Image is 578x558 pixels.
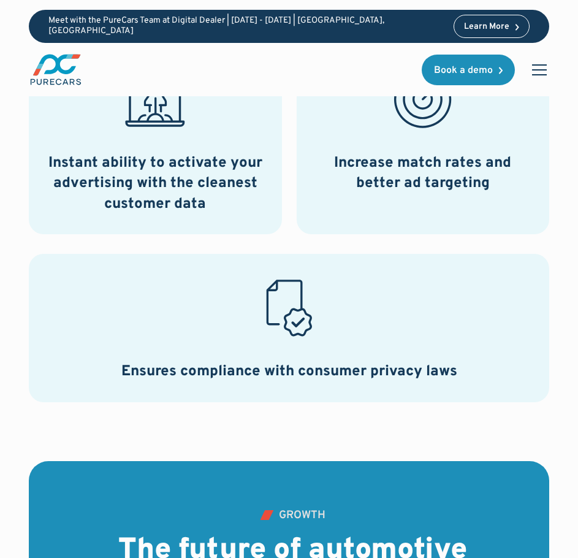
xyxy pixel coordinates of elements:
a: main [29,53,83,86]
div: Book a demo [434,66,493,75]
h3: Ensures compliance with consumer privacy laws [121,362,457,383]
div: Learn More [464,23,509,31]
img: purecars logo [29,53,83,86]
div: GRowth [279,510,325,521]
h3: Instant ability to activate your advertising with the cleanest customer data [44,153,267,215]
p: Meet with the PureCars Team at Digital Dealer | [DATE] - [DATE] | [GEOGRAPHIC_DATA], [GEOGRAPHIC_... [48,16,444,37]
a: Book a demo [422,55,515,85]
a: Learn More [454,15,530,38]
div: menu [525,55,549,85]
h3: Increase match rates and better ad targeting [311,153,534,194]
